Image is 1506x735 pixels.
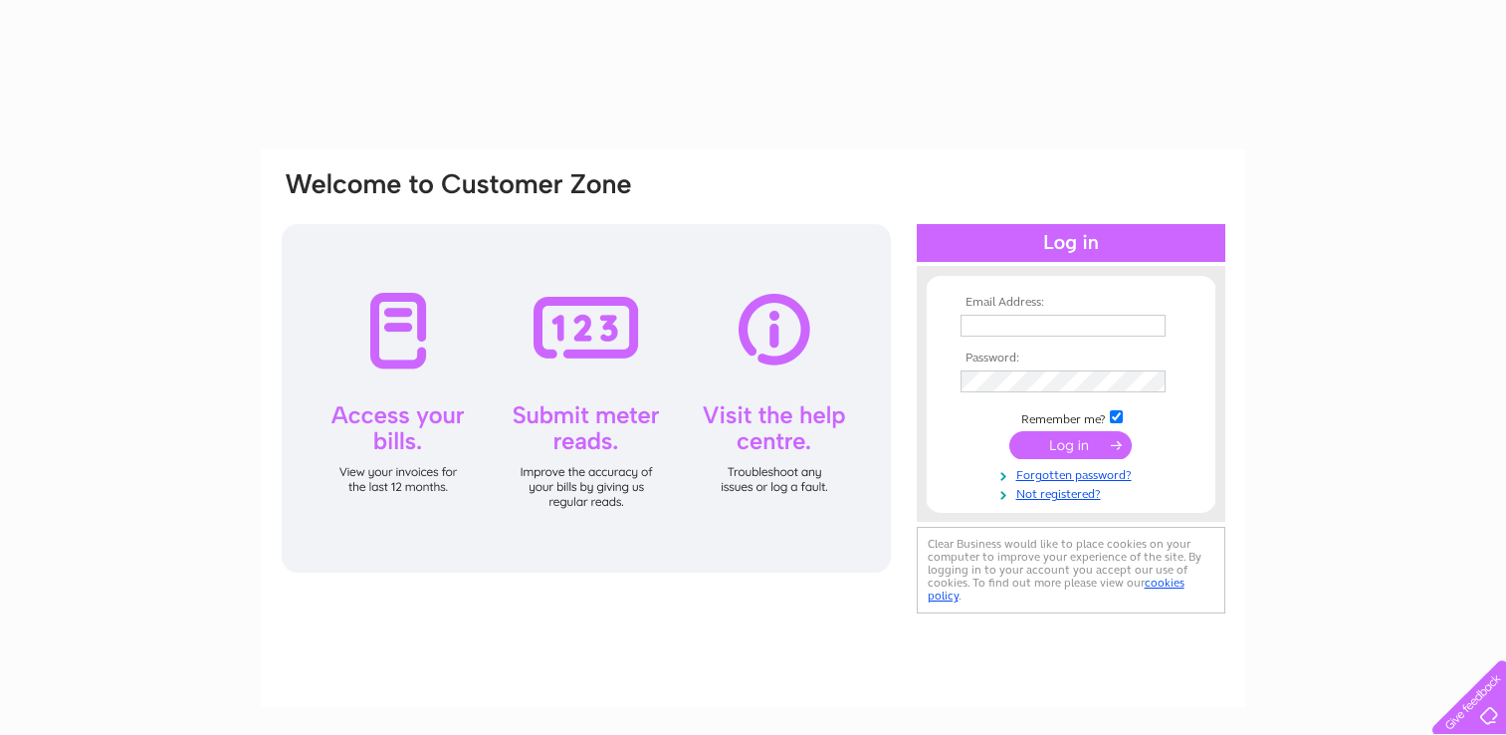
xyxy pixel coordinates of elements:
a: Not registered? [961,483,1186,502]
input: Submit [1009,431,1132,459]
a: cookies policy [928,576,1184,603]
th: Password: [956,352,1186,366]
a: Forgotten password? [961,464,1186,483]
td: Remember me? [956,407,1186,427]
div: Clear Business would like to place cookies on your computer to improve your experience of the sit... [917,527,1225,613]
th: Email Address: [956,296,1186,310]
